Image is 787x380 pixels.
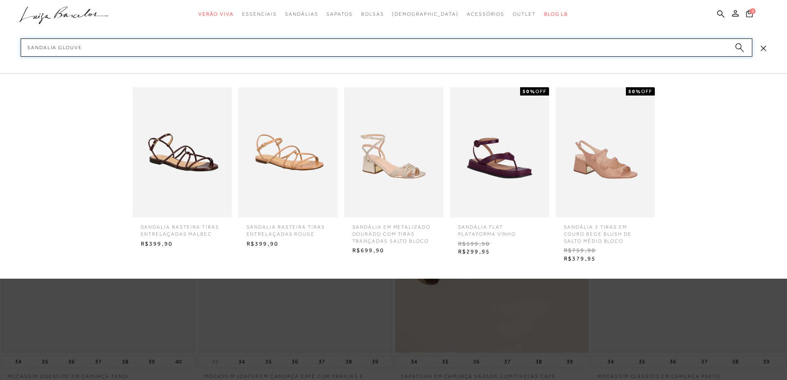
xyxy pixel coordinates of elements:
[135,217,230,238] span: SANDALIA RASTEIRA TIRAS ENTRELAÇADAS MALBEC
[513,7,536,22] a: categoryNavScreenReaderText
[238,87,338,217] img: SANDALIA RASTEIRA TIRAS ENTRELAÇADAS ROUGE
[242,11,277,17] span: Essenciais
[523,88,535,94] strong: 50%
[135,238,230,250] span: R$399,90
[361,7,384,22] a: categoryNavScreenReaderText
[467,11,504,17] span: Acessórios
[392,11,459,17] span: [DEMOGRAPHIC_DATA]
[346,217,441,244] span: SANDÁLIA EM METALIZADO DOURADO COM TIRAS TRANÇADAS SALTO BLOCO
[285,7,318,22] a: categoryNavScreenReaderText
[556,87,655,217] img: SANDÁLIA 3 TIRAS EM COURO BEGE BLUSH DE SALTO MÉDIO BLOCO
[361,11,384,17] span: Bolsas
[240,217,335,238] span: SANDALIA RASTEIRA TIRAS ENTRELAÇADAS ROUGE
[450,87,549,217] img: Sandália flat plataforma vinho
[558,217,653,244] span: SANDÁLIA 3 TIRAS EM COURO BEGE BLUSH DE SALTO MÉDIO BLOCO
[285,11,318,17] span: Sandálias
[744,9,755,20] button: 0
[750,8,756,14] span: 0
[554,87,657,265] a: SANDÁLIA 3 TIRAS EM COURO BEGE BLUSH DE SALTO MÉDIO BLOCO 50%OFF SANDÁLIA 3 TIRAS EM COURO BEGE B...
[236,87,340,250] a: SANDALIA RASTEIRA TIRAS ENTRELAÇADAS ROUGE SANDALIA RASTEIRA TIRAS ENTRELAÇADAS ROUGE R$399,90
[326,11,352,17] span: Sapatos
[346,244,441,257] span: R$699,90
[452,246,547,258] span: R$299,95
[641,88,652,94] span: OFF
[513,11,536,17] span: Outlet
[452,217,547,238] span: Sandália flat plataforma vinho
[242,7,277,22] a: categoryNavScreenReaderText
[535,88,547,94] span: OFF
[628,88,641,94] strong: 50%
[544,11,568,17] span: BLOG LB
[448,87,551,258] a: Sandália flat plataforma vinho 50%OFF Sandália flat plataforma vinho R$599,90 R$299,95
[452,238,547,250] span: R$599,90
[467,7,504,22] a: categoryNavScreenReaderText
[240,238,335,250] span: R$399,90
[342,87,445,257] a: SANDÁLIA EM METALIZADO DOURADO COM TIRAS TRANÇADAS SALTO BLOCO SANDÁLIA EM METALIZADO DOURADO COM...
[558,253,653,265] span: R$379,95
[392,7,459,22] a: noSubCategoriesText
[131,87,234,250] a: SANDALIA RASTEIRA TIRAS ENTRELAÇADAS MALBEC SANDALIA RASTEIRA TIRAS ENTRELAÇADAS MALBEC R$399,90
[133,87,232,217] img: SANDALIA RASTEIRA TIRAS ENTRELAÇADAS MALBEC
[558,244,653,257] span: R$759,90
[198,11,234,17] span: Verão Viva
[326,7,352,22] a: categoryNavScreenReaderText
[198,7,234,22] a: categoryNavScreenReaderText
[344,87,443,217] img: SANDÁLIA EM METALIZADO DOURADO COM TIRAS TRANÇADAS SALTO BLOCO
[544,7,568,22] a: BLOG LB
[21,38,752,57] input: Buscar.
